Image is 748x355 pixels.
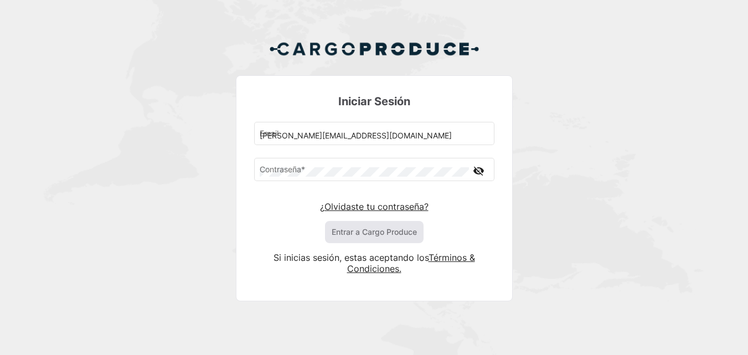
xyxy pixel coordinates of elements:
[472,164,486,178] mat-icon: visibility_off
[254,94,494,109] h3: Iniciar Sesión
[274,252,429,263] span: Si inicias sesión, estas aceptando los
[269,35,479,62] img: Cargo Produce Logo
[347,252,475,274] a: Términos & Condiciones.
[320,201,429,212] a: ¿Olvidaste tu contraseña?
